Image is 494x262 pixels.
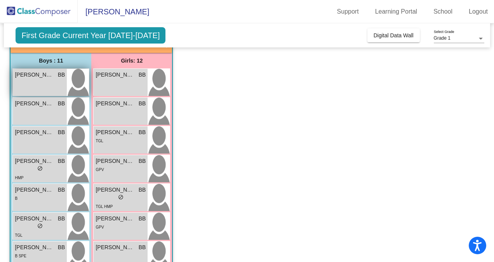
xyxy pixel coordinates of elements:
[58,215,65,223] span: BB
[15,157,54,165] span: [PERSON_NAME]
[427,5,459,18] a: School
[96,204,113,209] span: TGL HMP
[96,243,134,252] span: [PERSON_NAME]
[367,28,420,42] button: Digital Data Wall
[15,128,54,136] span: [PERSON_NAME]
[15,186,54,194] span: [PERSON_NAME]
[139,215,146,223] span: BB
[96,215,134,223] span: [PERSON_NAME]
[58,186,65,194] span: BB
[139,71,146,79] span: BB
[15,196,17,201] span: B
[118,194,124,200] span: do_not_disturb_alt
[15,243,54,252] span: [PERSON_NAME]
[37,166,43,171] span: do_not_disturb_alt
[96,139,103,143] span: TGL
[331,5,365,18] a: Support
[96,71,134,79] span: [PERSON_NAME]
[15,215,54,223] span: [PERSON_NAME]
[16,27,165,44] span: First Grade Current Year [DATE]-[DATE]
[139,157,146,165] span: BB
[369,5,424,18] a: Learning Portal
[139,100,146,108] span: BB
[91,53,172,68] div: Girls: 12
[139,243,146,252] span: BB
[96,128,134,136] span: [PERSON_NAME]
[139,186,146,194] span: BB
[58,157,65,165] span: BB
[58,71,65,79] span: BB
[434,35,451,41] span: Grade 1
[58,128,65,136] span: BB
[139,128,146,136] span: BB
[96,100,134,108] span: [PERSON_NAME]
[15,254,26,258] span: B SPE
[37,223,43,229] span: do_not_disturb_alt
[58,100,65,108] span: BB
[374,32,414,38] span: Digital Data Wall
[463,5,494,18] a: Logout
[78,5,149,18] span: [PERSON_NAME]
[96,225,104,229] span: GPV
[15,71,54,79] span: [PERSON_NAME]
[96,186,134,194] span: [PERSON_NAME]
[96,157,134,165] span: [PERSON_NAME]
[15,233,22,238] span: TGL
[58,243,65,252] span: BB
[96,168,104,172] span: GPV
[10,53,91,68] div: Boys : 11
[15,100,54,108] span: [PERSON_NAME]
[15,176,23,180] span: HMP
